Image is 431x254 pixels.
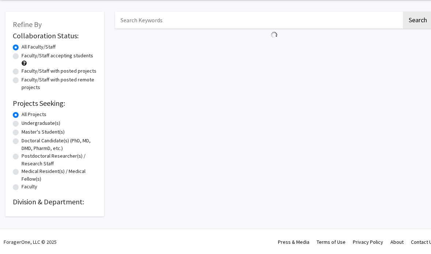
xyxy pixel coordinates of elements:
a: Press & Media [278,239,309,245]
label: Postdoctoral Researcher(s) / Research Staff [22,152,97,168]
label: Faculty/Staff with posted projects [22,67,96,75]
span: Refine By [13,20,42,29]
label: Doctoral Candidate(s) (PhD, MD, DMD, PharmD, etc.) [22,137,97,152]
label: Medical Resident(s) / Medical Fellow(s) [22,168,97,183]
label: All Faculty/Staff [22,43,56,51]
iframe: Chat [5,221,31,249]
label: Master's Student(s) [22,128,65,136]
label: Faculty/Staff accepting students [22,52,93,59]
a: Terms of Use [317,239,346,245]
label: Faculty/Staff with posted remote projects [22,76,97,91]
img: Loading [268,28,281,41]
h2: Projects Seeking: [13,99,97,108]
label: Undergraduate(s) [22,119,60,127]
input: Search Keywords [115,12,402,28]
label: Faculty [22,183,37,190]
a: About [390,239,404,245]
label: All Projects [22,111,46,118]
a: Privacy Policy [353,239,383,245]
h2: Collaboration Status: [13,31,97,40]
h2: Division & Department: [13,197,97,206]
